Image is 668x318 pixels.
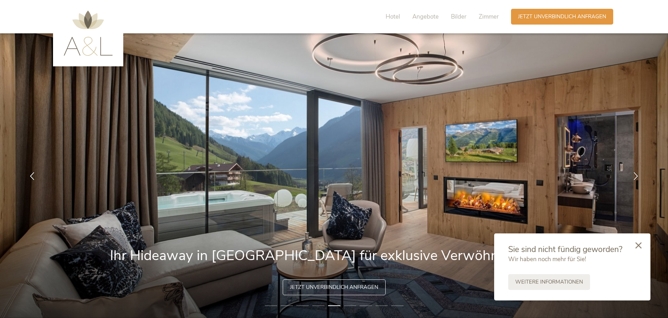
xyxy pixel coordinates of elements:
a: Weitere Informationen [508,274,590,290]
span: Hotel [386,13,400,21]
img: AMONTI & LUNARIS Wellnessresort [64,11,113,56]
span: Sie sind nicht fündig geworden? [508,244,622,255]
span: Jetzt unverbindlich anfragen [518,13,606,20]
span: Weitere Informationen [515,278,583,286]
span: Angebote [412,13,439,21]
span: Jetzt unverbindlich anfragen [290,284,378,291]
span: Zimmer [479,13,499,21]
span: Bilder [451,13,466,21]
span: Wir haben noch mehr für Sie! [508,255,586,263]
